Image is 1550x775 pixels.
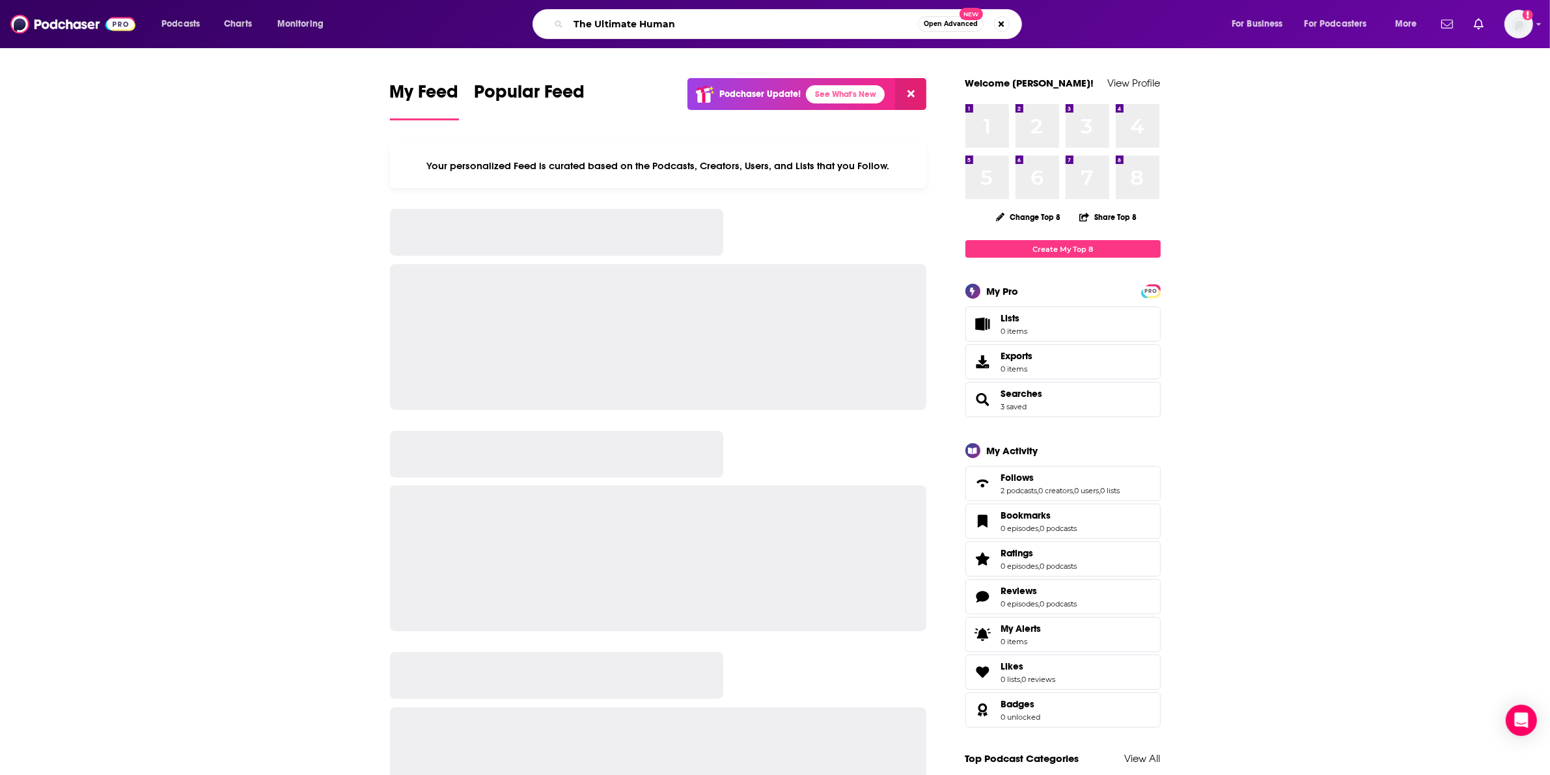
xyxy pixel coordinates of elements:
span: Charts [224,15,252,33]
span: PRO [1143,286,1159,296]
a: Top Podcast Categories [965,752,1079,765]
span: For Podcasters [1305,15,1367,33]
a: 0 users [1075,486,1100,495]
span: Ratings [1001,547,1034,559]
div: Your personalized Feed is curated based on the Podcasts, Creators, Users, and Lists that you Follow. [390,144,927,188]
a: 0 podcasts [1040,599,1077,608]
a: 0 creators [1039,486,1073,495]
a: Bookmarks [970,512,996,530]
a: 2 podcasts [1001,486,1038,495]
a: Reviews [970,588,996,606]
span: Popular Feed [475,81,585,111]
a: Badges [1001,698,1041,710]
a: Reviews [1001,585,1077,597]
span: For Business [1232,15,1283,33]
a: 0 lists [1001,675,1021,684]
span: Exports [970,353,996,371]
span: , [1039,562,1040,571]
button: open menu [268,14,340,34]
a: Ratings [970,550,996,568]
a: Searches [1001,388,1043,400]
span: Open Advanced [924,21,978,27]
span: Lists [1001,312,1020,324]
span: New [960,8,983,20]
a: 3 saved [1001,402,1027,411]
span: Searches [965,382,1161,417]
a: 0 podcasts [1040,524,1077,533]
a: Create My Top 8 [965,240,1161,258]
a: 0 unlocked [1001,713,1041,722]
a: Searches [970,390,996,409]
a: My Alerts [965,617,1161,652]
img: User Profile [1504,10,1533,38]
a: Exports [965,344,1161,379]
button: open menu [1223,14,1299,34]
a: 0 episodes [1001,524,1039,533]
div: My Activity [987,444,1038,457]
button: open menu [1296,14,1386,34]
span: Exports [1001,350,1033,362]
a: View Profile [1108,77,1161,89]
span: Likes [965,655,1161,690]
button: Show profile menu [1504,10,1533,38]
button: open menu [1386,14,1433,34]
a: 0 reviews [1022,675,1056,684]
a: Welcome [PERSON_NAME]! [965,77,1094,89]
span: Bookmarks [965,504,1161,539]
a: See What's New [806,85,885,103]
span: , [1038,486,1039,495]
a: Badges [970,701,996,719]
a: Follows [1001,472,1120,483]
span: 0 items [1001,327,1028,336]
div: Search podcasts, credits, & more... [545,9,1034,39]
span: , [1039,524,1040,533]
span: My Alerts [970,625,996,644]
p: Podchaser Update! [719,88,801,100]
a: 0 podcasts [1040,562,1077,571]
span: , [1073,486,1075,495]
a: Likes [1001,660,1056,672]
span: , [1021,675,1022,684]
button: open menu [152,14,217,34]
span: Ratings [965,541,1161,577]
span: My Alerts [1001,623,1042,634]
span: Lists [970,315,996,333]
span: , [1039,599,1040,608]
a: Show notifications dropdown [1436,13,1458,35]
span: More [1395,15,1417,33]
button: Share Top 8 [1079,204,1137,230]
button: Open AdvancedNew [918,16,984,32]
span: Likes [1001,660,1024,672]
svg: Add a profile image [1523,10,1533,20]
a: Bookmarks [1001,510,1077,521]
a: Show notifications dropdown [1469,13,1489,35]
a: PRO [1143,286,1159,295]
span: Logged in as nicole.koremenos [1504,10,1533,38]
span: Badges [1001,698,1035,710]
span: Badges [965,692,1161,727]
span: 0 items [1001,364,1033,374]
a: My Feed [390,81,459,120]
span: , [1100,486,1101,495]
a: Charts [215,14,260,34]
span: Follows [965,466,1161,501]
a: Lists [965,306,1161,342]
a: Likes [970,663,996,681]
div: My Pro [987,285,1019,297]
div: Open Intercom Messenger [1506,705,1537,736]
span: My Feed [390,81,459,111]
a: Ratings [1001,547,1077,559]
a: 0 lists [1101,486,1120,495]
a: 0 episodes [1001,562,1039,571]
span: Lists [1001,312,1028,324]
span: Monitoring [277,15,324,33]
span: Reviews [965,579,1161,614]
img: Podchaser - Follow, Share and Rate Podcasts [10,12,135,36]
a: Follows [970,474,996,493]
a: 0 episodes [1001,599,1039,608]
span: Podcasts [161,15,200,33]
button: Change Top 8 [988,209,1069,225]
